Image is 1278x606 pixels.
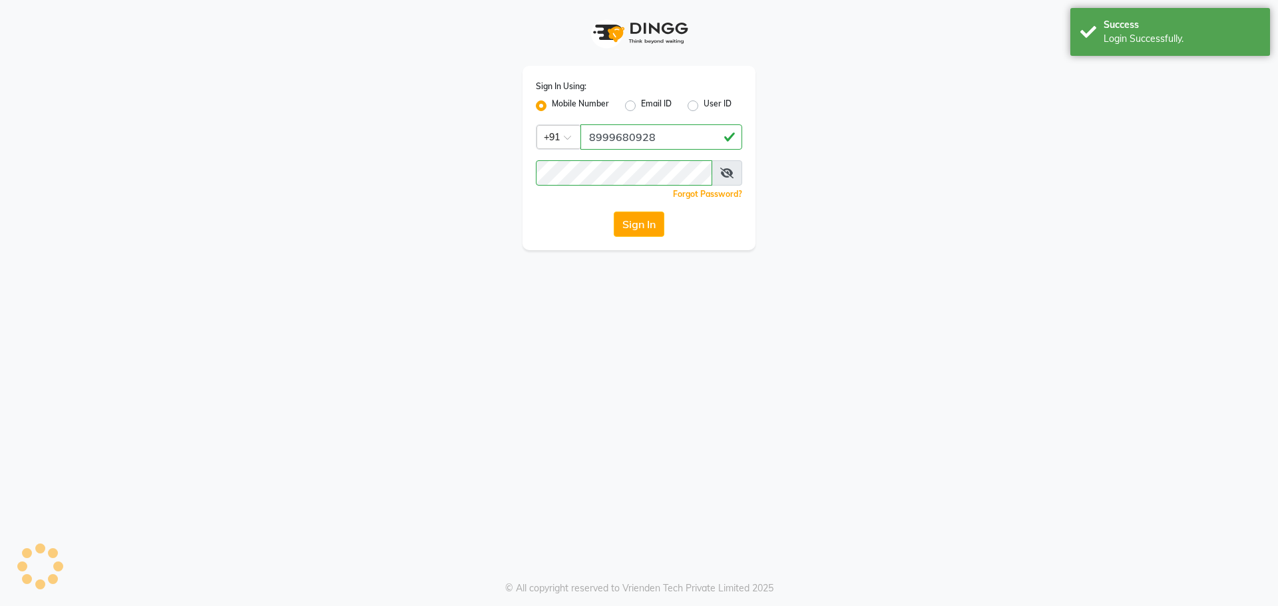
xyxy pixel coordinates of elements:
label: Mobile Number [552,98,609,114]
input: Username [580,124,742,150]
img: logo1.svg [586,13,692,53]
label: Email ID [641,98,672,114]
label: User ID [704,98,732,114]
a: Forgot Password? [673,189,742,199]
div: Login Successfully. [1104,32,1260,46]
label: Sign In Using: [536,80,586,92]
input: Username [536,160,712,186]
div: Success [1104,18,1260,32]
button: Sign In [614,212,664,237]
